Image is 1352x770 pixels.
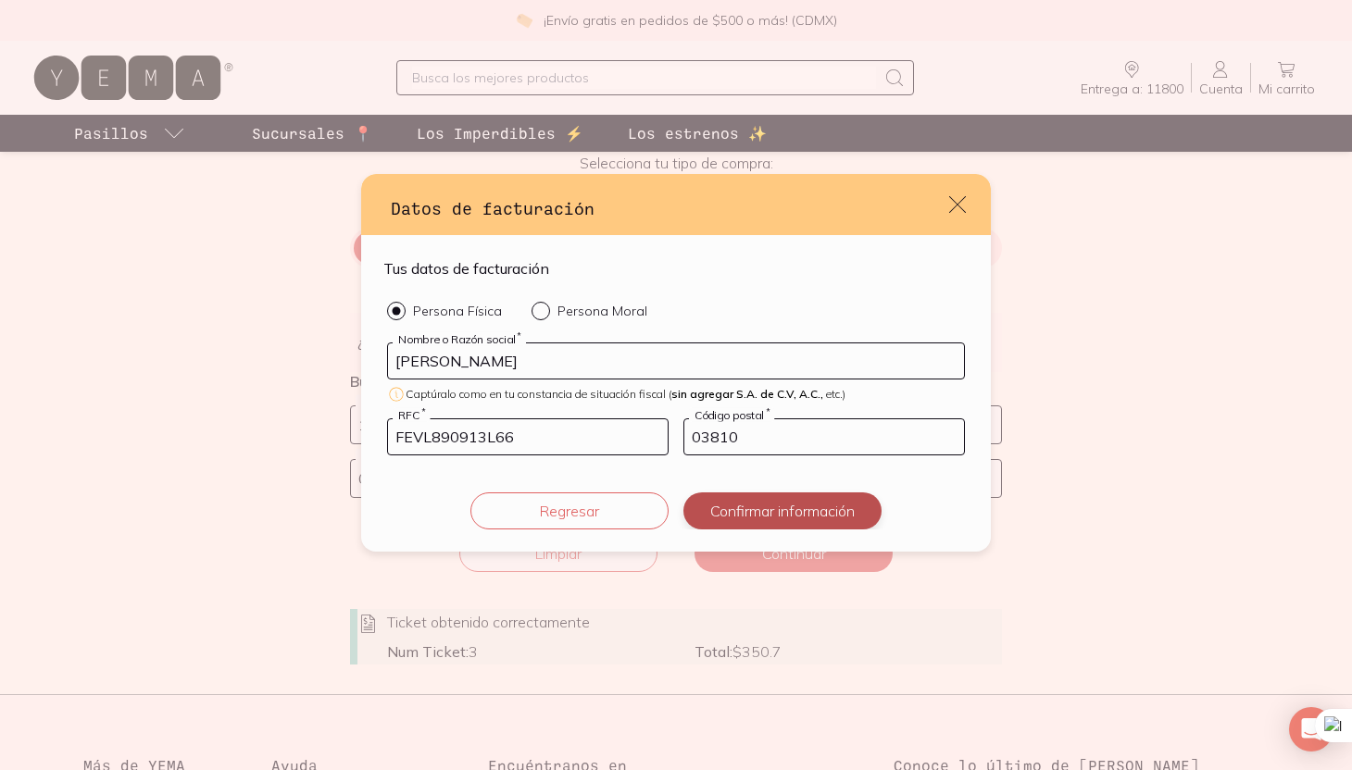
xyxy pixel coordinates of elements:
[413,303,502,319] p: Persona Física
[689,408,774,422] label: Código postal
[361,174,991,552] div: default
[383,257,549,279] h4: Tus datos de facturación
[557,303,647,319] p: Persona Moral
[671,387,823,401] span: sin agregar S.A. de C.V, A.C.,
[406,387,845,401] span: Captúralo como en tu constancia de situación fiscal ( etc.)
[1289,707,1333,751] div: Open Intercom Messenger
[391,196,946,220] h3: Datos de facturación
[470,492,669,529] button: Regresar
[393,332,526,346] label: Nombre o Razón social
[683,492,882,529] button: Confirmar información
[393,408,431,422] label: RFC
